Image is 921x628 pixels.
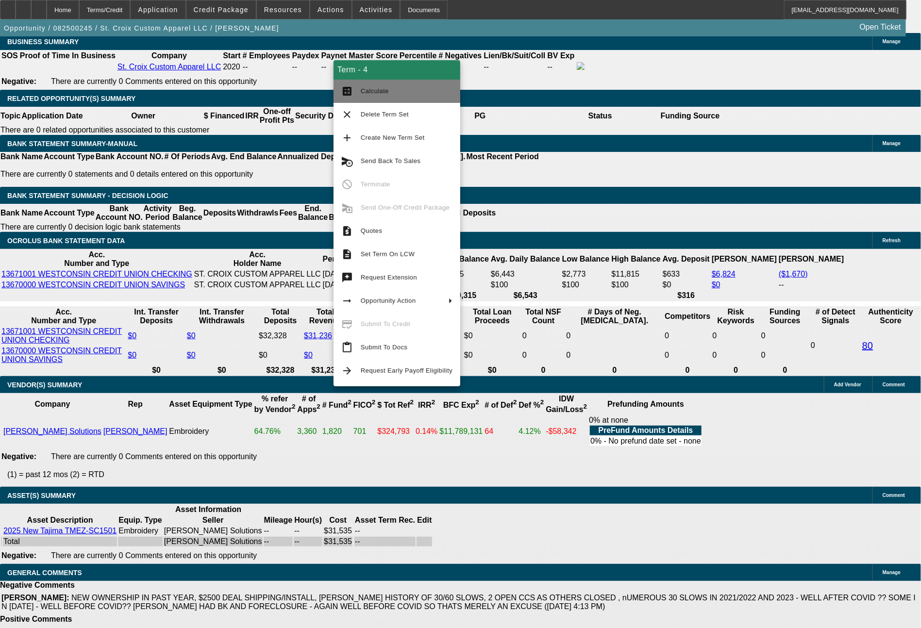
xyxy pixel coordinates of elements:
th: Security Deposit [295,107,357,125]
th: $ Financed [203,107,245,125]
sup: 2 [410,399,414,406]
td: 0 [566,327,664,345]
span: ASSET(S) SUMMARY [7,492,76,499]
td: -- [292,62,320,72]
span: GENERAL COMMENTS [7,569,82,577]
td: -- [264,537,293,546]
th: Account Type [43,152,95,162]
th: SOS [1,51,18,61]
b: BFC Exp [443,401,479,409]
td: $100 [440,280,489,290]
span: Comment [883,382,905,387]
sup: 2 [513,399,517,406]
td: $11,815 [611,269,661,279]
td: 64.76% [254,415,296,447]
span: Opportunity / 082500245 / St. Croix Custom Apparel LLC / [PERSON_NAME] [4,24,279,32]
mat-icon: try [341,272,353,283]
td: -- [778,280,844,290]
a: [PERSON_NAME] Solutions [3,427,101,435]
th: Total Revenue [303,307,347,326]
th: Proof of Time In Business [19,51,116,61]
th: [PERSON_NAME] [711,250,777,268]
button: Resources [257,0,309,19]
mat-icon: content_paste [341,342,353,353]
b: Prefunding Amounts [607,400,684,408]
th: Beg. Balance [172,204,202,222]
span: Send Back To Sales [361,157,420,165]
a: 13670000 WESTCONSIN CREDIT UNION SAVINGS [1,281,185,289]
span: Actions [318,6,344,14]
span: There are currently 0 Comments entered on this opportunity [51,452,257,461]
b: Rep [128,400,143,408]
b: Paydex [292,51,319,60]
td: $31,535 [323,537,352,546]
b: Negative: [1,77,36,85]
span: Quotes [361,227,382,234]
th: 0 [761,365,809,375]
span: Request Extension [361,274,417,281]
th: Application Date [21,107,83,125]
th: Low Balance [562,250,610,268]
span: Bank Statement Summary - Decision Logic [7,192,168,199]
span: Delete Term Set [361,111,409,118]
td: 0.14% [415,415,438,447]
td: 0 [761,327,809,345]
td: 701 [353,415,376,447]
sup: 2 [476,399,479,406]
td: $633 [662,269,710,279]
b: Start [223,51,240,60]
th: Account Type [43,204,95,222]
td: 0 [566,346,664,364]
span: VENDOR(S) SUMMARY [7,381,82,389]
th: $0 [464,365,521,375]
span: Refresh [883,238,901,243]
b: Asset Equipment Type [169,400,252,408]
b: Mileage [264,516,293,524]
td: -$58,342 [545,415,587,447]
th: Acc. Number and Type [1,307,126,326]
mat-icon: clear [341,109,353,120]
td: -- [354,526,416,536]
td: -- [294,537,322,546]
td: -- [354,537,416,546]
th: Activity Period [143,204,172,222]
a: 80 [862,340,873,351]
b: # Fund [322,401,352,409]
td: ST. CROIX CUSTOM APPAREL LLC [194,280,321,290]
b: Paynet Master Score [321,51,398,60]
th: [PERSON_NAME] [778,250,844,268]
th: Competitors [664,307,711,326]
span: There are currently 0 Comments entered on this opportunity [51,551,257,560]
span: -- [243,63,248,71]
th: 0 [522,365,565,375]
a: 13671001 WESTCONSIN CREDIT UNION CHECKING [1,270,192,278]
td: 2020 [222,62,241,72]
mat-icon: cancel_schedule_send [341,155,353,167]
a: $6,824 [712,270,736,278]
b: BV Exp [548,51,575,60]
th: Authenticity Score [862,307,920,326]
button: Actions [310,0,352,19]
b: # of Apps [298,395,320,413]
th: Fees [279,204,298,222]
span: Submit To Docs [361,344,407,351]
th: Withdrawls [236,204,279,222]
th: 0 [566,365,664,375]
td: 64 [485,415,518,447]
th: IRR [245,107,259,125]
b: Negative: [1,452,36,461]
td: Embroidery [168,415,252,447]
th: $316 [662,291,710,300]
div: -- [321,63,398,71]
p: There are currently 0 statements and 0 details entered on this opportunity [0,170,539,179]
th: Bank Account NO. [95,152,164,162]
button: Activities [352,0,400,19]
a: $0 [712,281,720,289]
th: $32,328 [258,365,302,375]
th: Equip. Type [118,515,162,525]
td: $0 [464,346,521,364]
th: $0 [127,365,185,375]
span: OCROLUS BANK STATEMENT DATA [7,237,125,245]
span: Comment [883,493,905,498]
td: 0 [664,327,711,345]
